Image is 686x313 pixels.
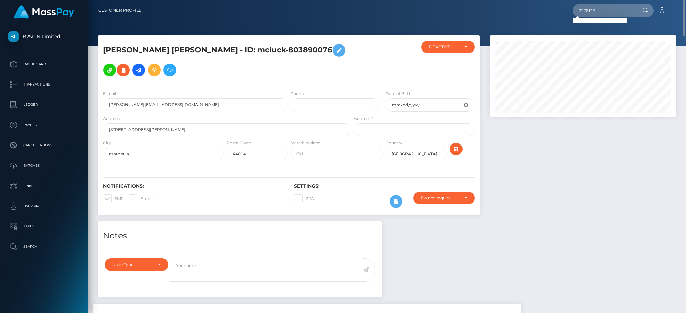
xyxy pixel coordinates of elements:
[290,91,304,97] label: Phone
[8,221,80,232] p: Taxes
[421,41,475,53] button: DEACTIVE
[5,177,83,194] a: Links
[5,117,83,134] a: Payees
[103,91,116,97] label: E-mail
[132,64,145,76] a: Initiate Payout
[5,33,83,40] span: B2SPIN Limited
[103,116,120,122] label: Address
[103,140,111,146] label: City
[5,137,83,154] a: Cancellations
[8,79,80,90] p: Transactions
[8,100,80,110] p: Ledger
[429,44,459,50] div: DEACTIVE
[8,31,19,42] img: B2SPIN Limited
[5,96,83,113] a: Ledger
[103,183,284,189] h6: Notifications:
[8,242,80,252] p: Search
[8,161,80,171] p: Batches
[5,56,83,73] a: Dashboard
[8,201,80,211] p: User Profile
[573,4,636,17] input: Search...
[98,3,141,18] a: Customer Profile
[290,140,320,146] label: State/Province
[8,120,80,130] p: Payees
[103,194,123,203] label: SMS
[112,262,153,267] div: Note Type
[413,192,475,204] button: Do not require
[354,116,374,122] label: Address 2
[103,41,347,80] h5: [PERSON_NAME] [PERSON_NAME] - ID: mcluck-803890076
[8,140,80,150] p: Cancellations
[129,194,154,203] label: E-mail
[8,59,80,69] p: Dashboard
[5,76,83,93] a: Transactions
[421,195,459,201] div: Do not require
[5,198,83,215] a: User Profile
[14,5,74,19] img: MassPay Logo
[386,91,412,97] label: Date of Birth
[386,140,402,146] label: Country
[5,238,83,255] a: Search
[227,140,251,146] label: Postal Code
[103,230,377,242] h4: Notes
[294,194,314,203] label: 2FA
[5,157,83,174] a: Batches
[8,181,80,191] p: Links
[294,183,475,189] h6: Settings:
[5,218,83,235] a: Taxes
[105,258,168,271] button: Note Type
